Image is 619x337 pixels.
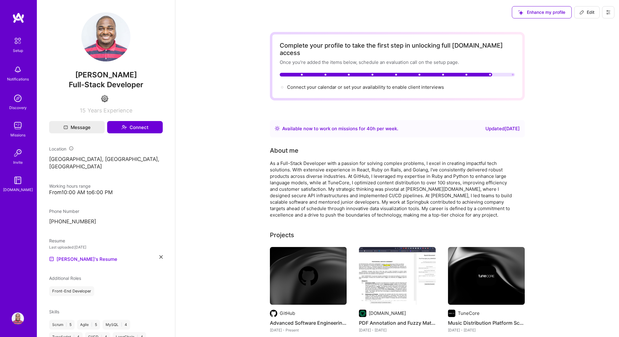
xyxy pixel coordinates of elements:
img: cover [270,247,347,305]
span: 40 [367,126,373,131]
div: [DATE] - [DATE] [359,327,436,333]
div: Discovery [9,104,27,111]
img: logo [12,12,25,23]
img: PDF Annotation and Fuzzy Match [359,247,436,305]
span: 15 [80,107,86,114]
span: Edit [579,9,594,15]
img: Company logo [448,310,455,317]
div: Setup [13,47,23,54]
span: | [121,322,122,327]
img: Limited Access [101,95,108,102]
h4: PDF Annotation and Fuzzy Match [359,319,436,327]
h4: Music Distribution Platform Scalability [448,319,525,327]
div: Available now to work on missions for h per week . [282,125,398,132]
div: Location [49,146,163,152]
a: [PERSON_NAME]'s Resume [49,255,117,263]
img: Invite [12,147,24,159]
div: MySQL 4 [103,320,130,330]
div: [DATE] - Present [270,327,347,333]
button: Connect [107,121,163,133]
span: | [91,322,92,327]
div: Notifications [7,76,29,82]
div: [DOMAIN_NAME] [3,186,33,193]
img: setup [11,34,24,47]
span: Enhance my profile [518,9,565,15]
p: [PHONE_NUMBER] [49,218,163,225]
div: Last uploaded: [DATE] [49,244,163,250]
span: Additional Roles [49,276,81,281]
div: Scrum 5 [49,320,75,330]
button: Edit [574,6,600,18]
a: User Avatar [10,312,25,325]
span: Phone Number [49,209,79,214]
div: Invite [13,159,23,166]
span: [PERSON_NAME] [49,70,163,80]
div: Complete your profile to take the first step in unlocking full [DOMAIN_NAME] access [280,42,515,57]
img: Company logo [359,310,366,317]
div: TuneCore [458,310,480,316]
img: Availability [275,126,280,131]
p: [GEOGRAPHIC_DATA], [GEOGRAPHIC_DATA], [GEOGRAPHIC_DATA] [49,156,163,170]
button: Enhance my profile [512,6,572,18]
div: As a Full-Stack Developer with a passion for solving complex problems, I excel in creating impact... [270,160,516,218]
span: Working hours range [49,183,91,189]
div: From 10:00 AM to 6:00 PM [49,189,163,196]
img: User Avatar [12,312,24,325]
img: bell [12,64,24,76]
img: User Avatar [81,12,130,61]
img: Resume [49,257,54,261]
span: Connect your calendar or set your availability to enable client interviews [287,84,444,90]
h4: Advanced Software Engineering at GitHub [270,319,347,327]
div: [DATE] - [DATE] [448,327,525,333]
span: Full-Stack Developer [69,80,143,89]
img: cover [448,247,525,305]
i: icon Close [159,255,163,259]
img: teamwork [12,120,24,132]
i: icon Mail [64,125,68,129]
div: Updated [DATE] [485,125,520,132]
i: icon Connect [121,124,127,130]
div: Front-End Developer [49,286,94,296]
div: Agile 5 [77,320,100,330]
img: guide book [12,174,24,186]
div: [DOMAIN_NAME] [369,310,406,316]
img: Company logo [477,266,496,286]
span: Skills [49,309,59,314]
div: Once you’re added the items below, schedule an evaluation call on the setup page. [280,59,515,65]
div: Projects [270,230,294,240]
span: Years Experience [88,107,132,114]
img: Company logo [270,310,277,317]
img: Company logo [298,266,318,286]
img: discovery [12,92,24,104]
span: | [66,322,67,327]
div: About me [270,146,298,155]
div: GitHub [280,310,295,316]
button: Message [49,121,105,133]
div: Missions [10,132,25,138]
span: Resume [49,238,65,243]
i: icon SuggestedTeams [518,10,523,15]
